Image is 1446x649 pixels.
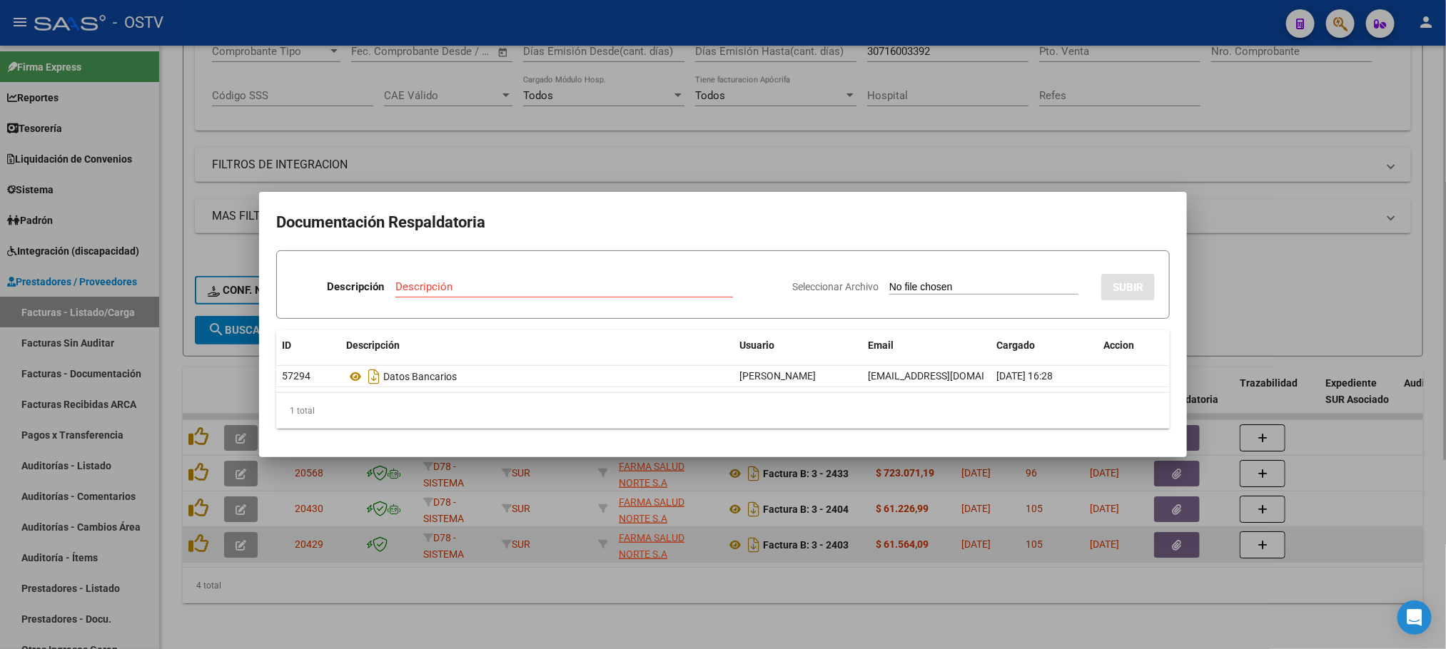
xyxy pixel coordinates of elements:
span: Accion [1103,339,1134,351]
datatable-header-cell: Usuario [734,330,862,361]
span: Email [868,339,894,351]
datatable-header-cell: Email [862,330,991,361]
span: Usuario [739,339,774,351]
span: SUBIR [1113,281,1143,294]
div: 1 total [276,393,1170,429]
h2: Documentación Respaldatoria [276,209,1170,236]
i: Descargar documento [365,365,383,388]
span: Descripción [346,339,400,351]
datatable-header-cell: ID [276,330,340,361]
span: ID [282,339,291,351]
span: Cargado [996,339,1035,351]
p: Descripción [327,279,384,295]
datatable-header-cell: Descripción [340,330,734,361]
span: [PERSON_NAME] [739,370,816,382]
datatable-header-cell: Cargado [991,330,1098,361]
div: Open Intercom Messenger [1397,601,1432,635]
span: [DATE] 16:28 [996,370,1053,382]
button: SUBIR [1101,274,1155,300]
span: [EMAIL_ADDRESS][DOMAIN_NAME] [868,370,1026,382]
div: Datos Bancarios [346,365,728,388]
span: 57294 [282,370,310,382]
datatable-header-cell: Accion [1098,330,1169,361]
span: Seleccionar Archivo [792,281,879,292]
